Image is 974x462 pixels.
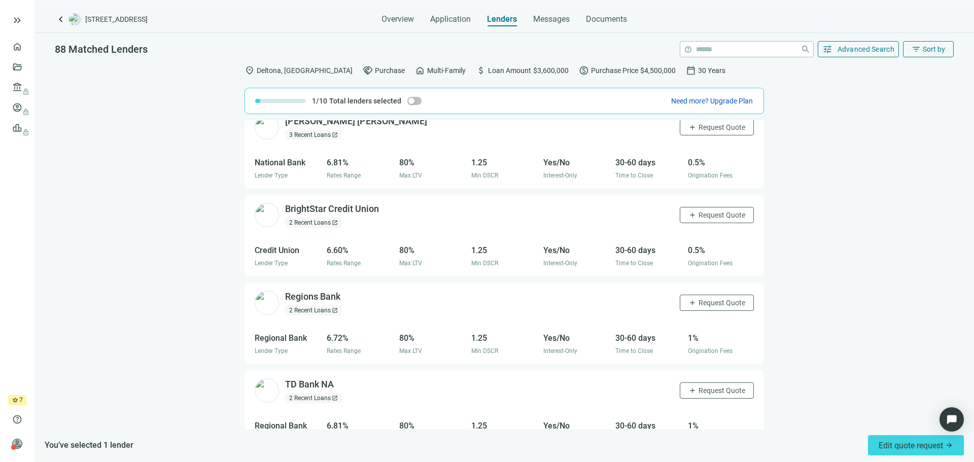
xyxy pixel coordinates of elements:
[332,307,338,313] span: open_in_new
[55,13,67,25] span: keyboard_arrow_left
[543,172,577,179] span: Interest-Only
[615,260,653,267] span: Time to Close
[11,14,23,26] button: keyboard_double_arrow_right
[427,65,466,76] span: Multi-Family
[312,96,327,106] span: 1/10
[85,14,148,24] span: [STREET_ADDRESS]
[327,244,393,257] div: 6.60%
[671,96,753,106] button: Need more? Upgrade Plan
[255,291,279,315] img: c07615a9-6947-4b86-b81a-90c7b5606308.png
[615,172,653,179] span: Time to Close
[329,96,401,106] span: Total lenders selected
[327,332,393,344] div: 6.72%
[363,65,373,76] span: handshake
[12,414,22,424] span: help
[399,347,422,354] span: Max LTV
[699,123,745,131] span: Request Quote
[940,407,964,432] div: Open Intercom Messenger
[615,347,653,354] span: Time to Close
[838,45,895,53] span: Advanced Search
[699,299,745,307] span: Request Quote
[255,347,288,354] span: Lender Type
[430,14,471,24] span: Application
[698,65,725,76] span: 30 Years
[255,172,288,179] span: Lender Type
[615,156,681,169] div: 30-60 days
[285,378,334,391] div: TD Bank NA
[912,45,921,54] span: filter_list
[680,295,754,311] button: addRequest Quote
[55,43,148,55] span: 88 Matched Lenders
[680,119,754,135] button: addRequest Quote
[285,203,379,216] div: BrightStar Credit Union
[879,441,953,450] span: Edit quote request
[245,65,255,76] span: location_on
[255,244,321,257] div: Credit Union
[586,14,627,24] span: Documents
[471,156,537,169] div: 1.25
[471,172,498,179] span: Min DSCR
[12,439,22,449] span: person
[285,218,342,228] div: 2 Recent Loans
[471,347,498,354] span: Min DSCR
[327,260,361,267] span: Rates Range
[533,65,569,76] span: $3,600,000
[818,41,899,57] button: tuneAdvanced Search
[688,332,754,344] div: 1%
[615,419,681,432] div: 30-60 days
[255,156,321,169] div: National Bank
[381,14,414,24] span: Overview
[415,65,425,76] span: home
[680,382,754,399] button: addRequest Quote
[255,419,321,432] div: Regional Bank
[903,41,954,57] button: filter_listSort by
[399,244,465,257] div: 80%
[688,260,733,267] span: Origination Fees
[327,156,393,169] div: 6.81%
[255,378,279,403] img: 84d10de0-9b6e-4a0d-801e-8242029ca7e2.png
[699,386,745,395] span: Request Quote
[640,65,676,76] span: $4,500,000
[45,439,133,451] span: You’ve selected 1 lender
[332,395,338,401] span: open_in_new
[399,419,465,432] div: 80%
[686,65,696,76] span: calendar_today
[255,260,288,267] span: Lender Type
[285,305,342,315] div: 2 Recent Loans
[688,347,733,354] span: Origination Fees
[688,211,697,219] span: add
[327,347,361,354] span: Rates Range
[688,156,754,169] div: 0.5%
[69,13,81,25] img: deal-logo
[476,65,486,76] span: attach_money
[688,172,733,179] span: Origination Fees
[945,441,953,449] span: arrow_forward
[615,332,681,344] div: 30-60 days
[533,14,570,24] span: Messages
[471,332,537,344] div: 1.25
[471,260,498,267] span: Min DSCR
[923,45,945,53] span: Sort by
[257,65,353,76] span: Deltona, [GEOGRAPHIC_DATA]
[399,172,422,179] span: Max LTV
[688,123,697,131] span: add
[255,115,279,139] img: 643335f0-a381-496f-ba52-afe3a5485634.png
[543,347,577,354] span: Interest-Only
[332,132,338,138] span: open_in_new
[579,65,589,76] span: paid
[822,44,832,54] span: tune
[868,435,964,455] button: Edit quote request arrow_forward
[684,46,692,53] span: help
[579,65,676,76] div: Purchase Price
[471,419,537,432] div: 1.25
[399,332,465,344] div: 80%
[543,332,609,344] div: Yes/No
[19,395,23,405] span: 7
[285,291,340,303] div: Regions Bank
[285,130,342,140] div: 3 Recent Loans
[680,207,754,223] button: addRequest Quote
[375,65,405,76] span: Purchase
[399,260,422,267] span: Max LTV
[399,156,465,169] div: 80%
